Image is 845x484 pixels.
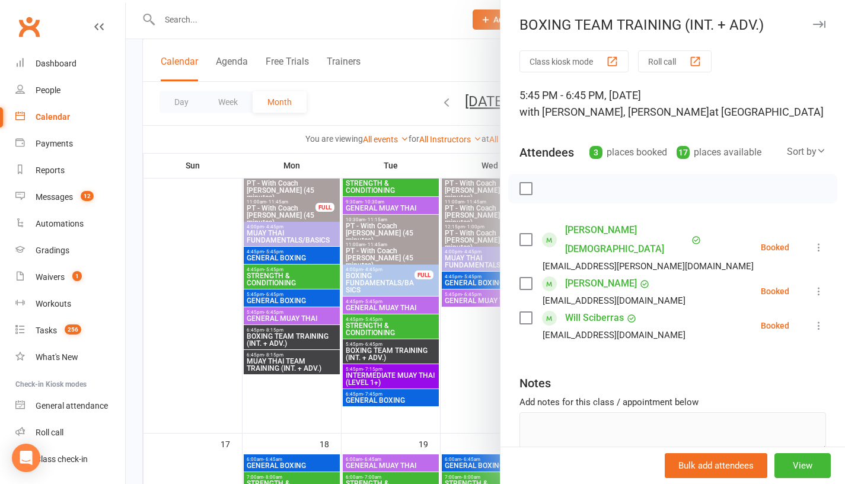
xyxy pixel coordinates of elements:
[543,293,685,308] div: [EMAIL_ADDRESS][DOMAIN_NAME]
[589,146,602,159] div: 3
[15,50,125,77] a: Dashboard
[519,144,574,161] div: Attendees
[36,246,69,255] div: Gradings
[36,219,84,228] div: Automations
[36,352,78,362] div: What's New
[519,50,629,72] button: Class kiosk mode
[565,308,624,327] a: Will Sciberras
[15,419,125,446] a: Roll call
[774,453,831,478] button: View
[36,165,65,175] div: Reports
[15,77,125,104] a: People
[761,321,789,330] div: Booked
[15,211,125,237] a: Automations
[761,243,789,251] div: Booked
[15,130,125,157] a: Payments
[36,192,73,202] div: Messages
[36,85,60,95] div: People
[36,59,76,68] div: Dashboard
[36,112,70,122] div: Calendar
[36,454,88,464] div: Class check-in
[565,221,688,259] a: [PERSON_NAME][DEMOGRAPHIC_DATA]
[81,191,94,201] span: 12
[543,259,754,274] div: [EMAIL_ADDRESS][PERSON_NAME][DOMAIN_NAME]
[709,106,824,118] span: at [GEOGRAPHIC_DATA]
[12,444,40,472] div: Open Intercom Messenger
[36,326,57,335] div: Tasks
[565,274,637,293] a: [PERSON_NAME]
[638,50,712,72] button: Roll call
[787,144,826,160] div: Sort by
[36,139,73,148] div: Payments
[36,272,65,282] div: Waivers
[15,344,125,371] a: What's New
[15,237,125,264] a: Gradings
[65,324,81,335] span: 256
[677,144,761,161] div: places available
[15,264,125,291] a: Waivers 1
[589,144,667,161] div: places booked
[519,375,551,391] div: Notes
[15,104,125,130] a: Calendar
[36,428,63,437] div: Roll call
[519,395,826,409] div: Add notes for this class / appointment below
[15,291,125,317] a: Workouts
[15,157,125,184] a: Reports
[15,446,125,473] a: Class kiosk mode
[519,87,826,120] div: 5:45 PM - 6:45 PM, [DATE]
[500,17,845,33] div: BOXING TEAM TRAINING (INT. + ADV.)
[72,271,82,281] span: 1
[15,393,125,419] a: General attendance kiosk mode
[14,12,44,42] a: Clubworx
[15,317,125,344] a: Tasks 256
[677,146,690,159] div: 17
[36,401,108,410] div: General attendance
[36,299,71,308] div: Workouts
[15,184,125,211] a: Messages 12
[665,453,767,478] button: Bulk add attendees
[543,327,685,343] div: [EMAIL_ADDRESS][DOMAIN_NAME]
[761,287,789,295] div: Booked
[519,106,709,118] span: with [PERSON_NAME], [PERSON_NAME]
